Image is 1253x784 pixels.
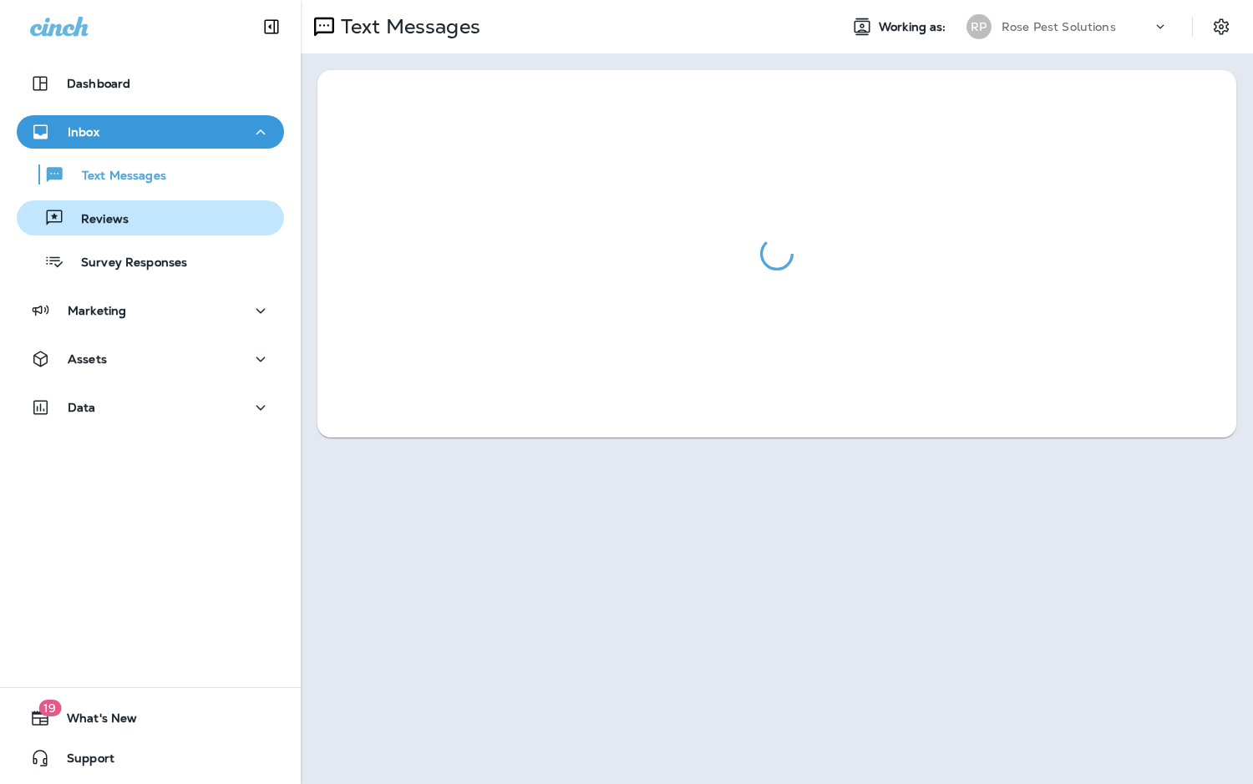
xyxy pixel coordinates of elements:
button: Data [17,391,284,424]
p: Data [68,401,96,414]
span: What's New [50,711,137,731]
p: Dashboard [67,77,130,90]
button: Text Messages [17,157,284,192]
span: Working as: [879,20,950,34]
button: Inbox [17,115,284,149]
span: 19 [38,700,61,716]
button: Settings [1206,12,1236,42]
button: Reviews [17,200,284,235]
p: Text Messages [65,169,166,185]
p: Reviews [64,212,129,228]
div: RP [966,14,992,39]
span: Support [50,751,114,771]
p: Text Messages [334,14,480,39]
button: Marketing [17,294,284,327]
p: Survey Responses [64,255,187,271]
p: Assets [68,352,107,366]
button: Support [17,741,284,775]
p: Rose Pest Solutions [1002,20,1116,33]
p: Marketing [68,304,126,317]
button: Dashboard [17,67,284,100]
button: Collapse Sidebar [248,10,295,43]
p: Inbox [68,125,99,139]
button: Survey Responses [17,244,284,279]
button: Assets [17,342,284,376]
button: 19What's New [17,701,284,735]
